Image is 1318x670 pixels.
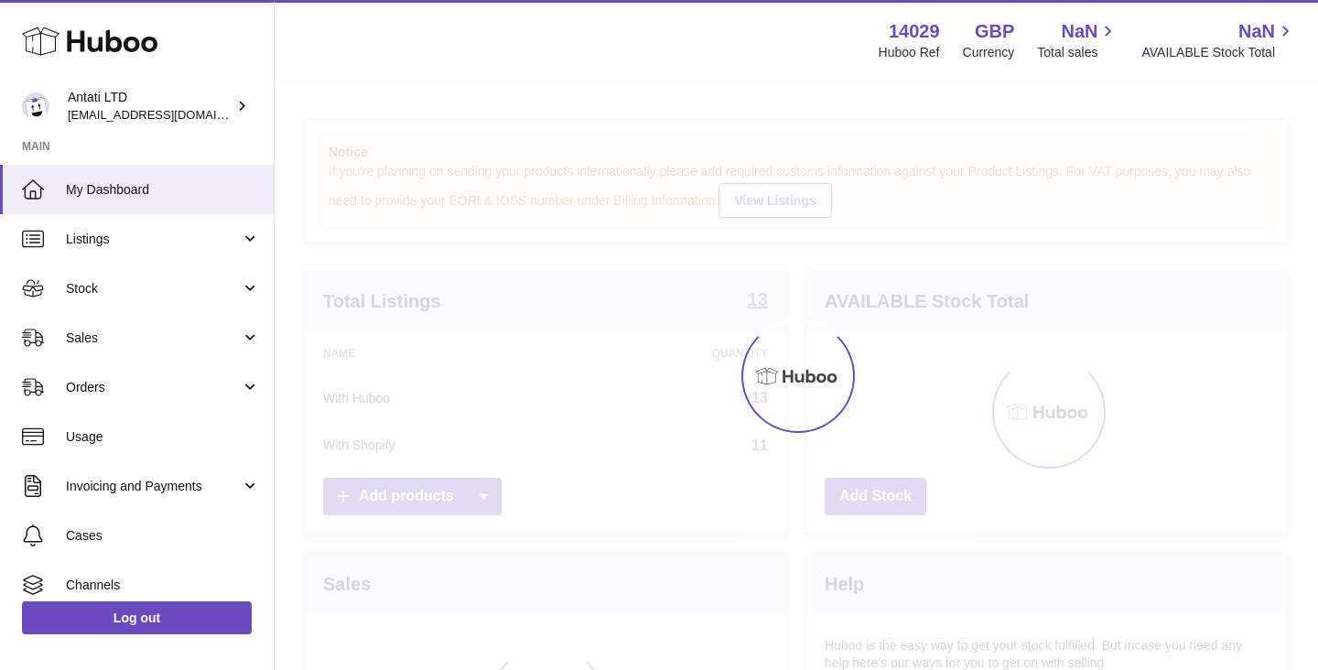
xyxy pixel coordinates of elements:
span: Sales [66,330,241,347]
span: NaN [1061,19,1097,44]
div: Antati LTD [68,89,232,124]
img: toufic@antatiskin.com [22,92,49,120]
span: AVAILABLE Stock Total [1141,44,1296,61]
span: Total sales [1037,44,1118,61]
span: Listings [66,231,241,248]
span: Orders [66,379,241,396]
div: Huboo Ref [879,44,940,61]
span: Channels [66,577,260,594]
span: Invoicing and Payments [66,478,241,495]
span: Stock [66,280,241,297]
strong: GBP [975,19,1014,44]
span: Cases [66,527,260,545]
a: Log out [22,601,252,634]
span: Usage [66,428,260,446]
span: [EMAIL_ADDRESS][DOMAIN_NAME] [68,107,269,122]
a: NaN Total sales [1037,19,1118,61]
span: NaN [1238,19,1275,44]
strong: 14029 [889,19,940,44]
a: NaN AVAILABLE Stock Total [1141,19,1296,61]
span: My Dashboard [66,181,260,199]
div: Currency [963,44,1015,61]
